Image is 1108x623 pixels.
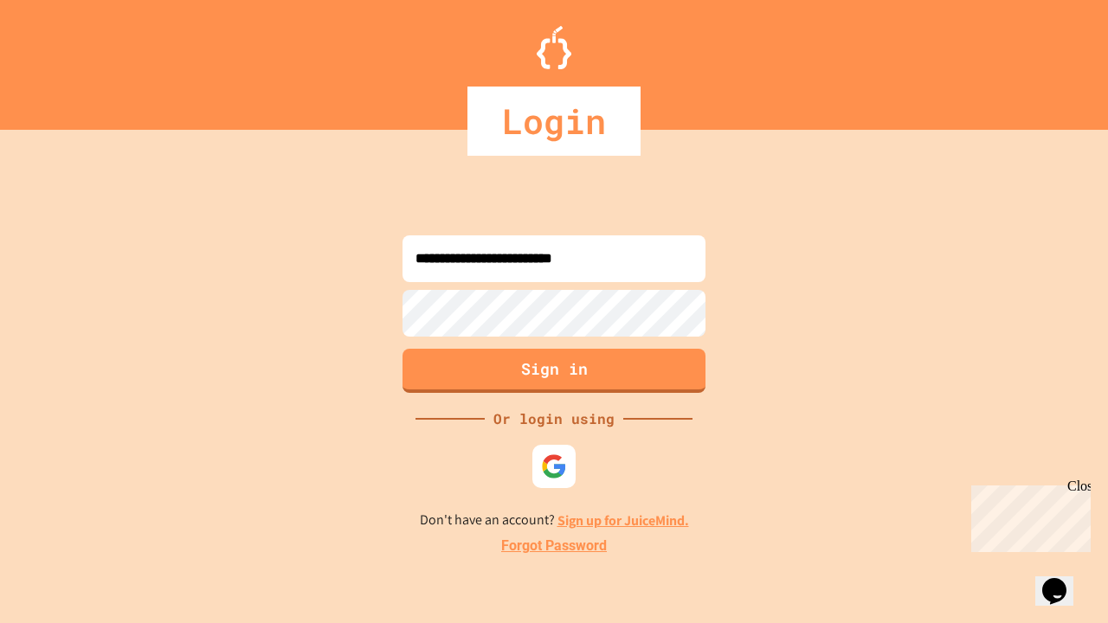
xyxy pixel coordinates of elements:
a: Forgot Password [501,536,607,556]
div: Login [467,87,641,156]
button: Sign in [403,349,705,393]
a: Sign up for JuiceMind. [557,511,689,530]
div: Chat with us now!Close [7,7,119,110]
iframe: chat widget [1035,554,1091,606]
img: google-icon.svg [541,453,567,479]
iframe: chat widget [964,478,1091,552]
p: Don't have an account? [420,510,689,531]
div: Or login using [485,408,623,429]
img: Logo.svg [537,26,571,69]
